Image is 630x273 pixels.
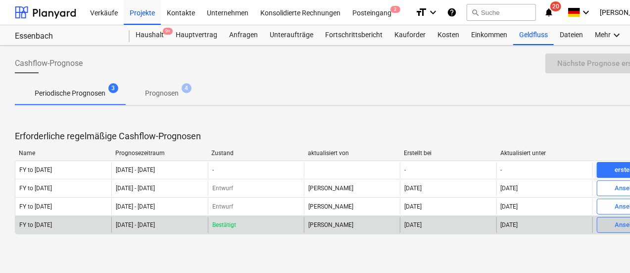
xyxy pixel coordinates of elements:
div: Zustand [211,150,300,157]
div: [DATE] [501,185,518,192]
div: [PERSON_NAME] [304,199,400,215]
a: Kauforder [388,25,432,45]
div: [DATE] - [DATE] [116,166,155,173]
div: [PERSON_NAME] [304,217,400,233]
div: [DATE] - [DATE] [116,185,155,192]
a: Anfragen [223,25,264,45]
div: Erstellt bei [404,150,493,157]
div: - [212,166,214,173]
a: Geldfluss [513,25,554,45]
span: Cashflow-Prognose [15,57,83,69]
a: Haushalt9+ [130,25,170,45]
span: 3 [108,83,118,93]
span: 2 [390,6,400,13]
div: Aktualisiert unter [500,150,589,157]
div: Mehr [589,25,629,45]
a: Fortschrittsbericht [319,25,388,45]
div: Prognosezeitraum [115,150,204,157]
div: [DATE] [404,203,422,210]
div: - [501,166,502,173]
div: [PERSON_NAME] [304,180,400,196]
div: - [404,166,406,173]
div: aktualisiert von [308,150,396,157]
span: search [471,8,479,16]
a: Kosten [432,25,465,45]
a: Hauptvertrag [170,25,223,45]
div: [DATE] - [DATE] [116,203,155,210]
i: keyboard_arrow_down [580,6,592,18]
iframe: Chat Widget [581,225,630,273]
div: Name [19,150,107,157]
p: Bestätigt [212,221,236,229]
div: Haushalt [130,25,170,45]
a: Dateien [554,25,589,45]
i: notifications [544,6,554,18]
div: FY to [DATE] [19,221,52,228]
p: Prognosen [145,88,179,99]
p: Periodische Prognosen [35,88,105,99]
a: Einkommen [465,25,513,45]
i: format_size [415,6,427,18]
div: [DATE] - [DATE] [116,221,155,228]
div: FY to [DATE] [19,166,52,173]
p: Entwurf [212,203,233,211]
i: Wissensbasis [447,6,457,18]
div: Chat-Widget [581,225,630,273]
div: [DATE] [404,221,422,228]
div: FY to [DATE] [19,185,52,192]
p: Entwurf [212,184,233,193]
div: [DATE] [501,203,518,210]
i: keyboard_arrow_down [611,29,623,41]
div: FY to [DATE] [19,203,52,210]
i: keyboard_arrow_down [427,6,439,18]
span: 4 [182,83,192,93]
div: [DATE] [404,185,422,192]
span: 9+ [163,28,173,35]
button: Suche [467,4,536,21]
span: 20 [550,1,561,11]
a: Unteraufträge [264,25,319,45]
div: [DATE] [501,221,518,228]
div: Essenbach [15,31,118,42]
